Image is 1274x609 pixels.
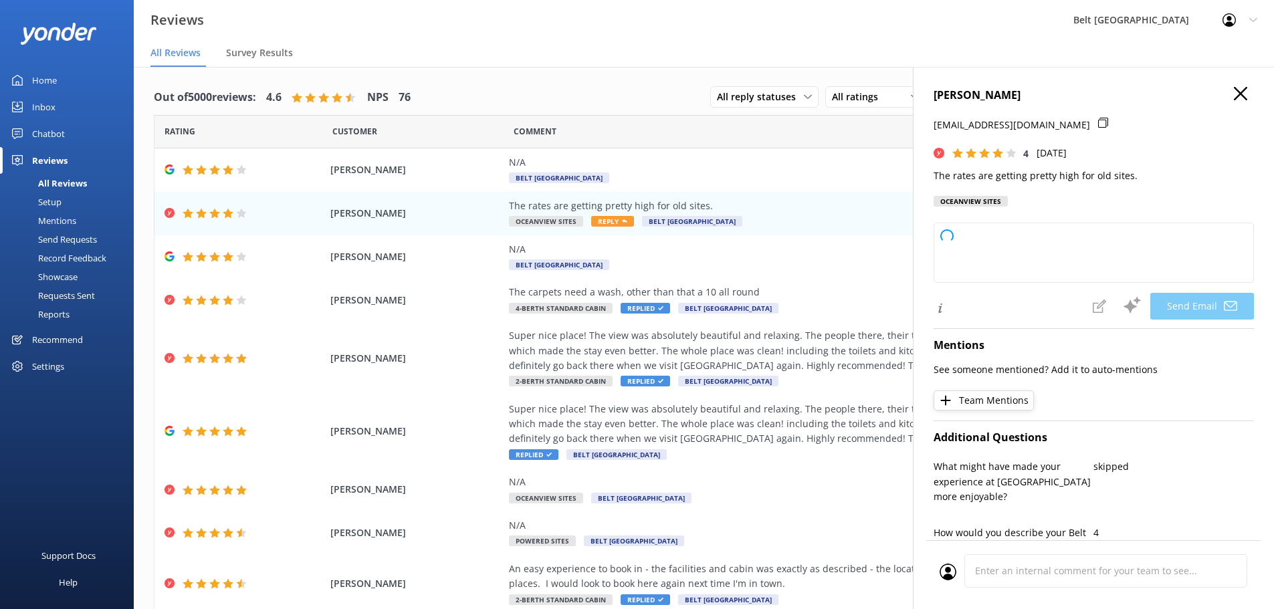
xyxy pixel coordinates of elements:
p: skipped [1094,459,1255,474]
span: Belt [GEOGRAPHIC_DATA] [678,303,778,314]
h4: Mentions [934,337,1254,354]
div: Reviews [32,147,68,174]
span: Belt [GEOGRAPHIC_DATA] [642,216,742,227]
span: Belt [GEOGRAPHIC_DATA] [509,259,609,270]
a: Requests Sent [8,286,134,305]
div: Reports [8,305,70,324]
a: Mentions [8,211,134,230]
a: Record Feedback [8,249,134,267]
span: Belt [GEOGRAPHIC_DATA] [509,172,609,183]
span: [PERSON_NAME] [330,424,503,439]
p: 4 [1094,525,1255,540]
span: 2-Berth Standard Cabin [509,594,613,605]
span: Oceanview Sites [509,216,583,227]
div: Requests Sent [8,286,95,305]
p: [DATE] [1037,146,1067,160]
span: [PERSON_NAME] [330,249,503,264]
span: [PERSON_NAME] [330,351,503,366]
span: Replied [621,594,670,605]
button: Team Mentions [934,390,1034,410]
span: Belt [GEOGRAPHIC_DATA] [591,493,692,503]
h4: NPS [367,89,389,106]
a: All Reviews [8,174,134,193]
h4: Out of 5000 reviews: [154,89,256,106]
div: Settings [32,353,64,380]
a: Setup [8,193,134,211]
span: [PERSON_NAME] [330,206,503,221]
img: yonder-white-logo.png [20,23,97,45]
div: N/A [509,242,1118,257]
span: Replied [621,303,670,314]
a: Reports [8,305,134,324]
div: Mentions [8,211,76,230]
span: 4 [1023,147,1029,160]
span: Survey Results [226,46,293,59]
p: How would you describe your Belt [GEOGRAPHIC_DATA] experience in terms of value for money? [934,525,1094,570]
div: The rates are getting pretty high for old sites. [509,199,1118,213]
span: [PERSON_NAME] [330,576,503,591]
div: Recommend [32,326,83,353]
span: Oceanview Sites [509,493,583,503]
div: Home [32,67,57,94]
div: N/A [509,518,1118,533]
span: [PERSON_NAME] [330,293,503,308]
a: Showcase [8,267,134,286]
h4: 4.6 [266,89,282,106]
h4: [PERSON_NAME] [934,87,1254,104]
span: All ratings [832,90,886,104]
img: user_profile.svg [940,564,956,580]
span: [PERSON_NAME] [330,162,503,177]
h3: Reviews [150,9,204,31]
p: What might have made your experience at [GEOGRAPHIC_DATA] more enjoyable? [934,459,1094,504]
span: Date [165,125,195,138]
h4: 76 [399,89,411,106]
span: Replied [509,449,558,460]
span: Belt [GEOGRAPHIC_DATA] [678,376,778,386]
div: Support Docs [41,542,96,569]
span: 2-Berth Standard Cabin [509,376,613,386]
div: An easy experience to book in - the facilities and cabin was exactly as described - the location ... [509,562,1118,592]
span: Belt [GEOGRAPHIC_DATA] [584,535,684,546]
div: Super nice place! The view was absolutely beautiful and relaxing. The people there, their team we... [509,328,1118,373]
span: All Reviews [150,46,201,59]
span: 4-Berth Standard Cabin [509,303,613,314]
div: All Reviews [8,174,87,193]
div: Help [59,569,78,596]
div: Chatbot [32,120,65,147]
span: [PERSON_NAME] [330,482,503,497]
span: Belt [GEOGRAPHIC_DATA] [566,449,667,460]
div: The carpets need a wash, other than that a 10 all round [509,285,1118,299]
button: Close [1234,87,1247,102]
span: Date [332,125,377,138]
div: Setup [8,193,62,211]
span: Belt [GEOGRAPHIC_DATA] [678,594,778,605]
span: Reply [591,216,634,227]
div: Oceanview Sites [934,196,1008,207]
div: N/A [509,475,1118,489]
div: Inbox [32,94,56,120]
span: Replied [621,376,670,386]
div: Record Feedback [8,249,106,267]
p: [EMAIL_ADDRESS][DOMAIN_NAME] [934,118,1090,132]
span: All reply statuses [717,90,804,104]
p: The rates are getting pretty high for old sites. [934,168,1254,183]
div: Showcase [8,267,78,286]
a: Send Requests [8,230,134,249]
span: Powered Sites [509,535,576,546]
span: Question [514,125,556,138]
div: N/A [509,155,1118,170]
span: [PERSON_NAME] [330,525,503,540]
p: See someone mentioned? Add it to auto-mentions [934,362,1254,377]
h4: Additional Questions [934,429,1254,447]
div: Send Requests [8,230,97,249]
div: Super nice place! The view was absolutely beautiful and relaxing. The people there, their team we... [509,402,1118,447]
